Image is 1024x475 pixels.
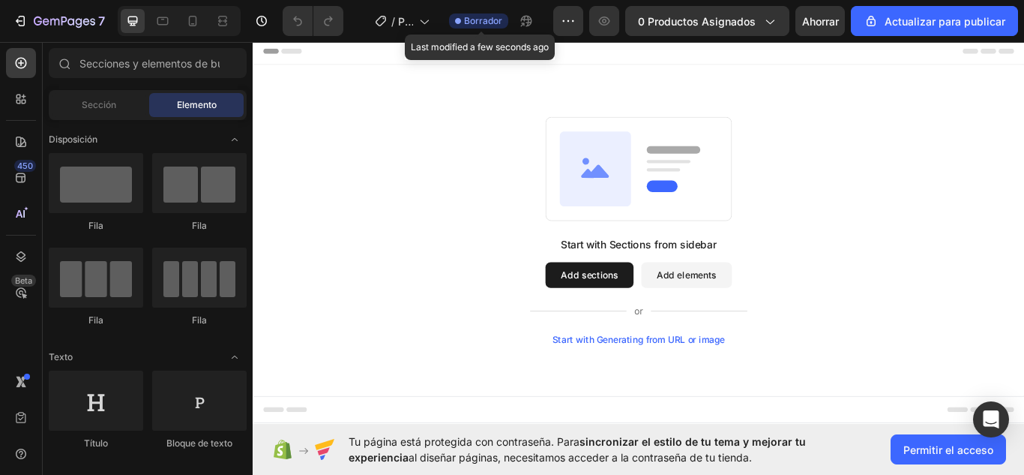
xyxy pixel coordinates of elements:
font: Sección [82,99,116,110]
button: Add elements [453,261,558,291]
button: Ahorrar [795,6,845,36]
font: Elemento [177,99,217,110]
font: 450 [17,161,33,171]
div: Abrir Intercom Messenger [973,401,1009,437]
font: Fila [88,314,103,326]
font: Permitir el acceso [903,443,993,456]
input: Secciones y elementos de búsqueda [49,48,247,78]
font: Fila [88,220,103,231]
div: Start with Sections from sidebar [359,231,540,249]
font: Beta [15,275,32,286]
button: 7 [6,6,112,36]
font: Página del producto - 26 [PERSON_NAME], 13:16:31 [398,15,415,343]
font: Tu página está protegida con contraseña. Para [349,435,579,448]
font: Fila [192,220,207,231]
font: 0 productos asignados [638,15,756,28]
span: Abrir con palanca [223,128,247,152]
font: Fila [192,314,207,326]
font: Ahorrar [802,15,839,28]
font: Título [84,437,108,449]
font: Disposición [49,134,97,145]
div: Start with Generating from URL or image [349,345,551,357]
iframe: Área de diseño [253,38,1024,428]
font: Actualizar para publicar [885,15,1005,28]
button: 0 productos asignados [625,6,789,36]
div: Deshacer/Rehacer [283,6,343,36]
font: Bloque de texto [166,437,232,449]
font: al diseñar páginas, necesitamos acceder a la contraseña de tu tienda. [409,451,752,464]
font: Texto [49,351,73,362]
font: 7 [98,14,105,29]
button: Actualizar para publicar [851,6,1018,36]
span: Abrir con palanca [223,345,247,369]
button: Permitir el acceso [891,434,1006,464]
font: / [391,15,395,28]
button: Add sections [341,261,444,291]
font: Borrador [464,15,502,26]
